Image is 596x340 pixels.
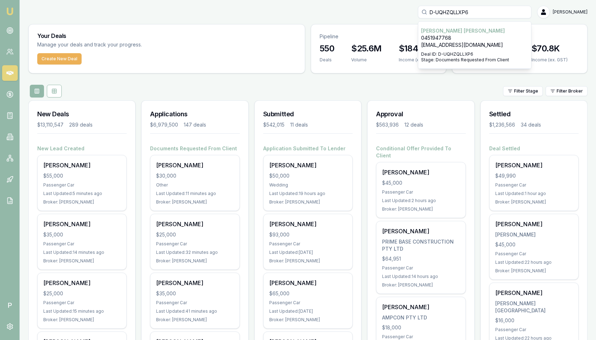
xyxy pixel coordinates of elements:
[156,231,233,238] div: $25,000
[351,57,381,63] div: Volume
[495,161,573,169] div: [PERSON_NAME]
[382,274,459,279] div: Last Updated: 14 hours ago
[263,109,353,119] h3: Submitted
[495,289,573,297] div: [PERSON_NAME]
[37,109,127,119] h3: New Deals
[557,88,583,94] span: Filter Broker
[43,199,121,205] div: Broker: [PERSON_NAME]
[269,279,347,287] div: [PERSON_NAME]
[269,258,347,264] div: Broker: [PERSON_NAME]
[382,334,459,340] div: Passenger Car
[269,199,347,205] div: Broker: [PERSON_NAME]
[495,191,573,196] div: Last Updated: 1 hour ago
[156,250,233,255] div: Last Updated: 32 minutes ago
[269,182,347,188] div: Wedding
[156,290,233,297] div: $35,000
[156,241,233,247] div: Passenger Car
[269,191,347,196] div: Last Updated: 19 hours ago
[495,172,573,179] div: $49,990
[418,22,531,69] div: Select deal for Tuan Pham
[43,172,121,179] div: $55,000
[418,6,531,18] input: Search deals
[382,282,459,288] div: Broker: [PERSON_NAME]
[156,317,233,323] div: Broker: [PERSON_NAME]
[495,268,573,274] div: Broker: [PERSON_NAME]
[156,182,233,188] div: Other
[269,241,347,247] div: Passenger Car
[382,168,459,177] div: [PERSON_NAME]
[184,121,206,128] div: 147 deals
[495,260,573,265] div: Last Updated: 22 hours ago
[43,300,121,306] div: Passenger Car
[382,265,459,271] div: Passenger Car
[290,121,308,128] div: 11 deals
[495,317,573,324] div: $16,000
[495,241,573,248] div: $45,000
[37,121,64,128] div: $13,110,547
[320,33,437,40] p: Pipeline
[376,109,465,119] h3: Approval
[495,182,573,188] div: Passenger Car
[382,303,459,311] div: [PERSON_NAME]
[156,220,233,228] div: [PERSON_NAME]
[495,327,573,333] div: Passenger Car
[382,238,459,252] div: PRIME BASE CONSTRUCTION PTY LTD
[69,121,93,128] div: 289 deals
[531,43,568,54] h3: $70.8K
[382,314,459,321] div: AMPCON PTY LTD
[37,145,127,152] h4: New Lead Created
[495,199,573,205] div: Broker: [PERSON_NAME]
[514,88,538,94] span: Filter Stage
[421,41,528,49] p: [EMAIL_ADDRESS][DOMAIN_NAME]
[263,145,353,152] h4: Application Submitted To Lender
[269,308,347,314] div: Last Updated: [DATE]
[43,241,121,247] div: Passenger Car
[43,290,121,297] div: $25,000
[382,198,459,204] div: Last Updated: 2 hours ago
[382,189,459,195] div: Passenger Car
[43,182,121,188] div: Passenger Car
[495,300,573,314] div: [PERSON_NAME][GEOGRAPHIC_DATA]
[489,109,579,119] h3: Settled
[421,27,528,34] p: [PERSON_NAME] [PERSON_NAME]
[43,279,121,287] div: [PERSON_NAME]
[503,86,543,96] button: Filter Stage
[37,33,296,39] h3: Your Deals
[382,206,459,212] div: Broker: [PERSON_NAME]
[156,308,233,314] div: Last Updated: 41 minutes ago
[399,57,435,63] div: Income (ex. GST)
[156,161,233,169] div: [PERSON_NAME]
[37,41,219,49] p: Manage your deals and track your progress.
[150,145,239,152] h4: Documents Requested From Client
[43,191,121,196] div: Last Updated: 5 minutes ago
[43,161,121,169] div: [PERSON_NAME]
[6,7,14,16] img: emu-icon-u.png
[489,145,579,152] h4: Deal Settled
[150,121,178,128] div: $6,979,500
[553,9,587,15] span: [PERSON_NAME]
[376,145,465,159] h4: Conditional Offer Provided To Client
[156,191,233,196] div: Last Updated: 11 minutes ago
[43,258,121,264] div: Broker: [PERSON_NAME]
[404,121,423,128] div: 12 deals
[382,179,459,186] div: $45,000
[351,43,381,54] h3: $25.6M
[495,220,573,228] div: [PERSON_NAME]
[43,220,121,228] div: [PERSON_NAME]
[521,121,541,128] div: 34 deals
[269,290,347,297] div: $65,000
[269,161,347,169] div: [PERSON_NAME]
[43,317,121,323] div: Broker: [PERSON_NAME]
[269,317,347,323] div: Broker: [PERSON_NAME]
[156,300,233,306] div: Passenger Car
[37,53,82,65] button: Create New Deal
[150,109,239,119] h3: Applications
[531,57,568,63] div: Income (ex. GST)
[495,251,573,257] div: Passenger Car
[43,308,121,314] div: Last Updated: 15 minutes ago
[269,250,347,255] div: Last Updated: [DATE]
[156,172,233,179] div: $30,000
[156,199,233,205] div: Broker: [PERSON_NAME]
[320,57,334,63] div: Deals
